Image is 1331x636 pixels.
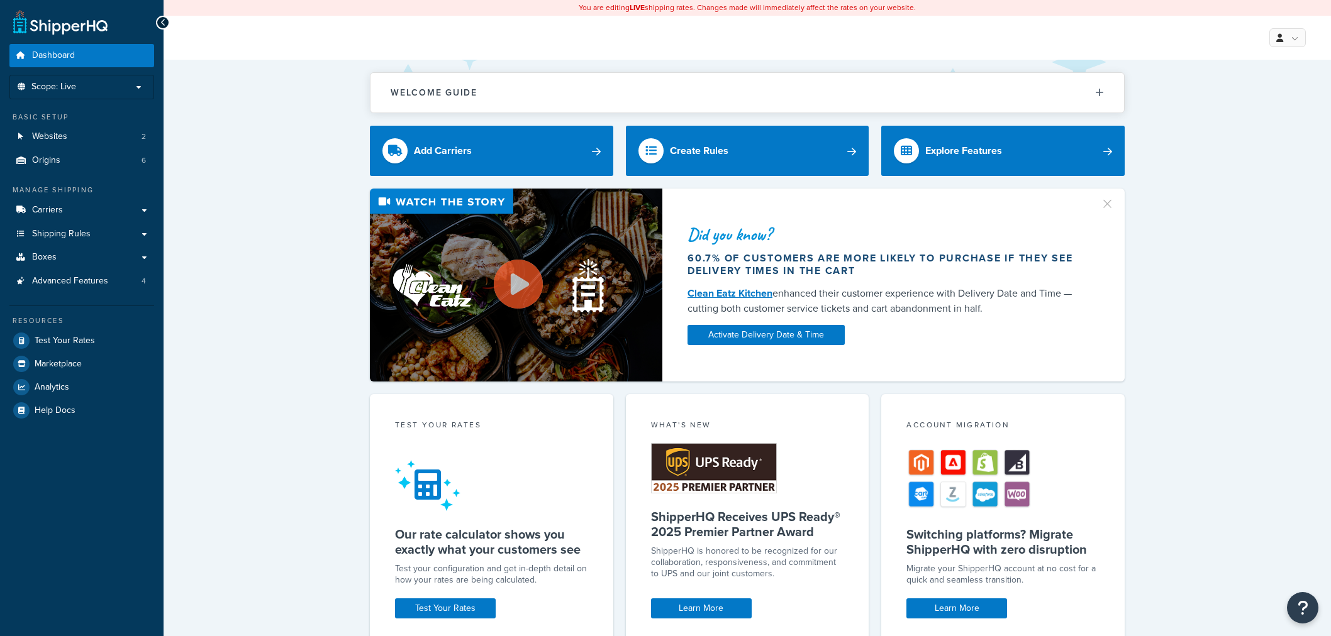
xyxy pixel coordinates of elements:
[9,199,154,222] a: Carriers
[35,359,82,370] span: Marketplace
[32,205,63,216] span: Carriers
[414,142,472,160] div: Add Carriers
[906,563,1100,586] div: Migrate your ShipperHQ account at no cost for a quick and seamless transition.
[688,325,845,345] a: Activate Delivery Date & Time
[391,88,477,97] h2: Welcome Guide
[32,252,57,263] span: Boxes
[670,142,728,160] div: Create Rules
[32,131,67,142] span: Websites
[925,142,1002,160] div: Explore Features
[9,125,154,148] a: Websites2
[651,598,752,618] a: Learn More
[906,598,1007,618] a: Learn More
[688,286,772,300] a: Clean Eatz Kitchen
[395,598,496,618] a: Test Your Rates
[9,329,154,352] a: Test Your Rates
[9,185,154,195] div: Manage Shipping
[32,229,91,239] span: Shipping Rules
[9,270,154,293] a: Advanced Features4
[370,73,1124,112] button: Welcome Guide
[370,189,662,381] img: Video thumbnail
[630,2,645,13] b: LIVE
[688,226,1085,243] div: Did you know?
[9,246,154,269] a: Boxes
[9,315,154,326] div: Resources
[9,270,154,293] li: Advanced Features
[142,276,146,287] span: 4
[651,509,844,539] h5: ShipperHQ Receives UPS Ready® 2025 Premier Partner Award
[9,112,154,123] div: Basic Setup
[395,563,588,586] div: Test your configuration and get in-depth detail on how your rates are being calculated.
[35,405,75,416] span: Help Docs
[9,44,154,67] a: Dashboard
[906,527,1100,557] h5: Switching platforms? Migrate ShipperHQ with zero disruption
[688,252,1085,277] div: 60.7% of customers are more likely to purchase if they see delivery times in the cart
[370,126,613,176] a: Add Carriers
[142,155,146,166] span: 6
[1287,592,1318,623] button: Open Resource Center
[881,126,1125,176] a: Explore Features
[688,286,1085,316] div: enhanced their customer experience with Delivery Date and Time — cutting both customer service ti...
[35,336,95,346] span: Test Your Rates
[9,353,154,375] a: Marketplace
[32,50,75,61] span: Dashboard
[395,419,588,434] div: Test your rates
[9,149,154,172] li: Origins
[35,382,69,393] span: Analytics
[395,527,588,557] h5: Our rate calculator shows you exactly what your customers see
[626,126,869,176] a: Create Rules
[651,546,844,579] p: ShipperHQ is honored to be recognized for our collaboration, responsiveness, and commitment to UP...
[31,82,76,92] span: Scope: Live
[9,376,154,398] a: Analytics
[9,125,154,148] li: Websites
[9,149,154,172] a: Origins6
[651,419,844,434] div: What's New
[142,131,146,142] span: 2
[9,222,154,246] a: Shipping Rules
[32,276,108,287] span: Advanced Features
[32,155,60,166] span: Origins
[906,419,1100,434] div: Account Migration
[9,399,154,422] a: Help Docs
